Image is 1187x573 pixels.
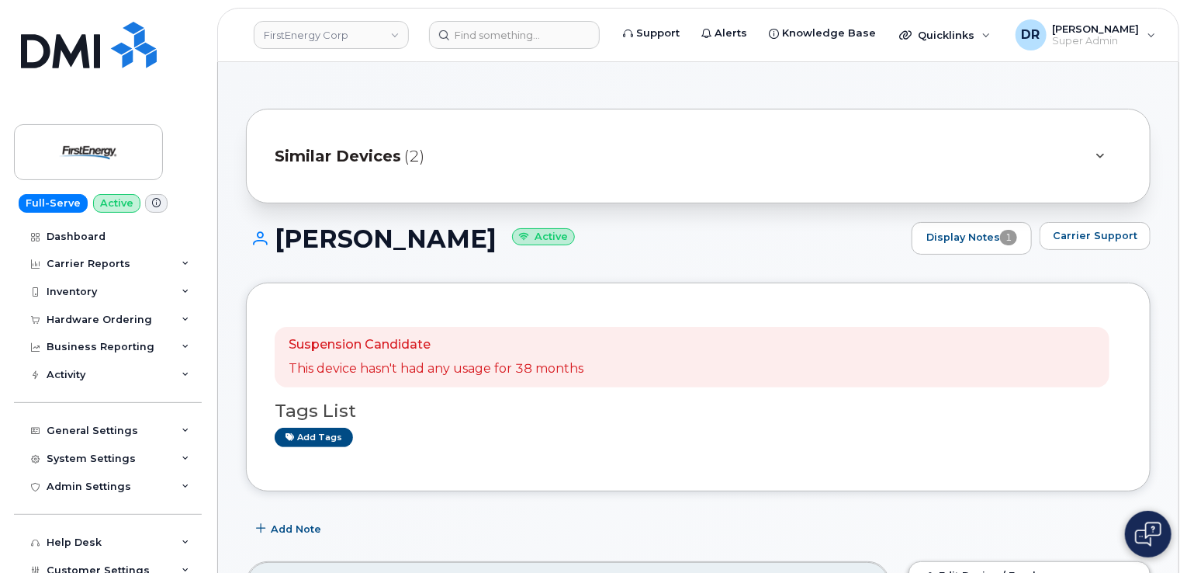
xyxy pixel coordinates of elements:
h3: Tags List [275,401,1122,421]
a: Add tags [275,428,353,447]
span: Similar Devices [275,145,401,168]
img: Open chat [1135,522,1161,547]
p: This device hasn't had any usage for 38 months [289,360,583,378]
span: Add Note [271,522,321,537]
span: 1 [1000,230,1017,245]
a: Display Notes1 [912,222,1032,255]
h1: [PERSON_NAME] [246,225,904,252]
span: Carrier Support [1053,228,1137,243]
button: Add Note [246,515,334,543]
button: Carrier Support [1040,222,1151,250]
span: (2) [404,145,424,168]
small: Active [512,228,575,246]
p: Suspension Candidate [289,336,583,354]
